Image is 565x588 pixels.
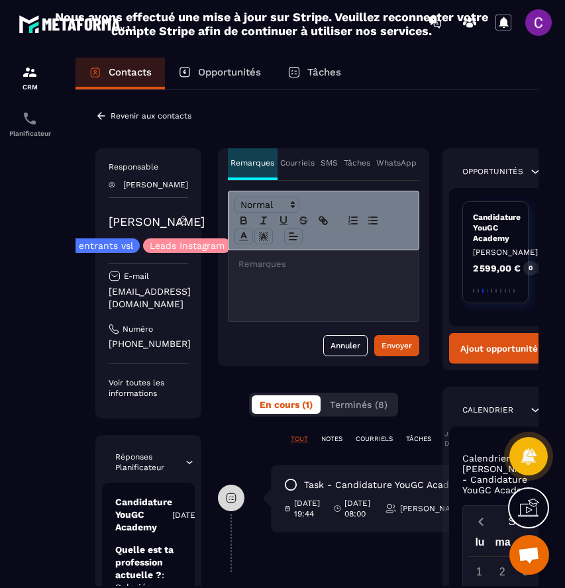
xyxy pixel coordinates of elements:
p: CRM [3,83,56,91]
button: En cours (1) [252,395,321,414]
button: Terminés (8) [322,395,395,414]
p: E-mail [124,271,149,281]
p: Candidature YouGC Academy [115,496,172,534]
a: [PERSON_NAME] [109,215,205,228]
p: Calendrier [462,405,513,415]
p: [PHONE_NUMBER] [109,338,188,350]
div: ma [491,533,515,556]
img: logo [19,12,138,36]
p: Responsable [109,162,188,172]
p: task - Candidature YouGC Academy [304,479,468,491]
p: 2 599,00 € [473,264,521,273]
p: Tâches [307,66,341,78]
p: [PERSON_NAME] [123,180,188,189]
div: me [514,533,537,556]
div: 2 [491,560,514,583]
span: Terminés (8) [330,399,387,410]
button: Previous month [468,513,493,530]
p: Opportunités [198,66,261,78]
p: Voir toutes les informations [109,377,188,399]
p: Réponses Planificateur [115,452,184,473]
button: Ajout opportunité [449,333,542,364]
p: Remarques [231,158,274,168]
p: [PERSON_NAME] [400,503,465,514]
a: Tâches [274,58,354,89]
p: Contacts [109,66,152,78]
div: 3 [514,560,537,583]
p: Courriels [280,158,315,168]
div: Ouvrir le chat [509,535,549,575]
p: Calendrier de [PERSON_NAME] - Candidature YouGC Academy [462,453,538,495]
span: En cours (1) [260,399,313,410]
div: lu [468,533,491,556]
button: Open months overlay [493,510,548,533]
p: SMS [321,158,338,168]
button: Annuler [323,335,368,356]
a: formationformationCRM [3,54,56,101]
div: je [537,533,560,556]
p: [EMAIL_ADDRESS][DOMAIN_NAME] [109,285,188,311]
div: Envoyer [382,339,412,352]
a: Contacts [76,58,165,89]
div: 1 [468,560,491,583]
p: NOTES [321,434,342,444]
h2: Nous avons effectué une mise à jour sur Stripe. Veuillez reconnecter votre compte Stripe afin de ... [54,10,489,38]
p: Numéro [123,324,153,334]
p: [DATE] 19:44 [294,498,324,519]
p: [DATE] 08:00 [344,498,375,519]
img: scheduler [22,111,38,126]
img: formation [22,64,38,80]
p: Revenir aux contacts [111,111,191,121]
p: 0 [529,264,533,273]
p: TOUT [291,434,308,444]
a: schedulerschedulerPlanificateur [3,101,56,147]
p: Opportunités [462,166,523,177]
p: TÂCHES [406,434,431,444]
p: [PERSON_NAME] [473,247,518,258]
p: Tâches [344,158,370,168]
p: leads entrants vsl [52,241,133,250]
p: Leads Instagram [150,241,225,250]
p: [DATE] [172,510,198,520]
p: Candidature YouGC Academy [473,212,518,244]
p: WhatsApp [376,158,417,168]
button: Envoyer [374,335,419,356]
a: Opportunités [165,58,274,89]
p: Planificateur [3,130,56,137]
p: COURRIELS [356,434,393,444]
